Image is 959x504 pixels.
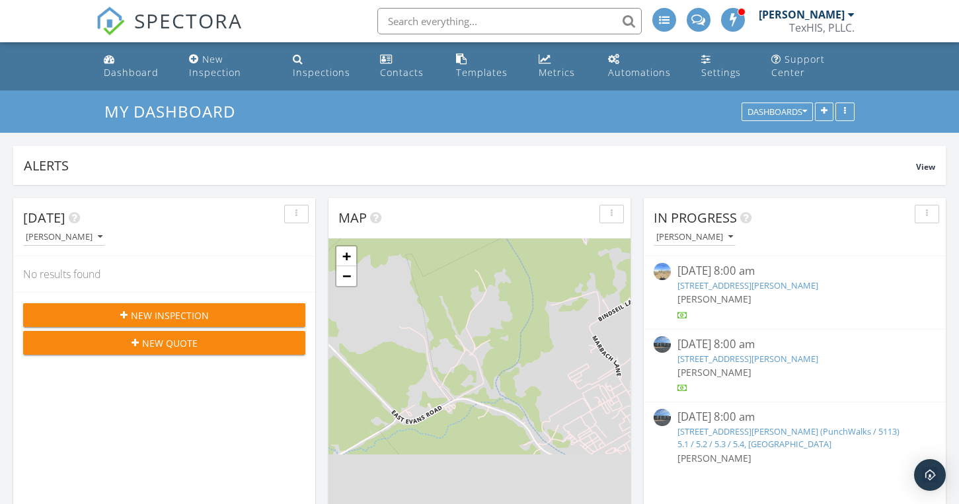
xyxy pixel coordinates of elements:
[608,66,671,79] div: Automations
[23,229,105,246] button: [PERSON_NAME]
[766,48,861,85] a: Support Center
[603,48,685,85] a: Automations (Advanced)
[96,7,125,36] img: The Best Home Inspection Software - Spectora
[23,209,65,227] span: [DATE]
[677,425,900,450] a: [STREET_ADDRESS][PERSON_NAME] (PunchWalks / 5113) 5.1 / 5.2 / 5.3 / 5.4, [GEOGRAPHIC_DATA]
[696,48,755,85] a: Settings
[104,66,159,79] div: Dashboard
[539,66,575,79] div: Metrics
[654,263,936,322] a: [DATE] 8:00 am [STREET_ADDRESS][PERSON_NAME] [PERSON_NAME]
[288,48,364,85] a: Inspections
[759,8,845,21] div: [PERSON_NAME]
[677,366,751,378] span: [PERSON_NAME]
[293,66,350,79] div: Inspections
[24,157,916,174] div: Alerts
[654,209,737,227] span: In Progress
[677,409,913,425] div: [DATE] 8:00 am
[654,336,671,353] img: 9370954%2Freports%2Fea444d0d-32f9-4ce4-8a67-8c9eeb2d9496%2Fcover_photos%2FWN34ZhzI8Pw57iZ9yesC%2F...
[336,246,356,266] a: Zoom in
[134,7,243,34] span: SPECTORA
[742,103,813,122] button: Dashboards
[104,100,247,122] a: My Dashboard
[380,66,424,79] div: Contacts
[677,263,913,279] div: [DATE] 8:00 am
[336,266,356,286] a: Zoom out
[13,256,315,292] div: No results found
[338,209,367,227] span: Map
[184,48,277,85] a: New Inspection
[677,279,818,291] a: [STREET_ADDRESS][PERSON_NAME]
[656,233,733,242] div: [PERSON_NAME]
[654,409,671,426] img: 9370948%2Freports%2F120da1e2-5b7d-43c0-9fc7-7249ec35bc68%2Fcover_photos%2FEeVFfliLubPVt7okLGBO%2F...
[677,353,818,365] a: [STREET_ADDRESS][PERSON_NAME]
[23,303,305,327] button: New Inspection
[451,48,522,85] a: Templates
[375,48,440,85] a: Contacts
[23,331,305,355] button: New Quote
[26,233,102,242] div: [PERSON_NAME]
[677,293,751,305] span: [PERSON_NAME]
[677,336,913,353] div: [DATE] 8:00 am
[677,452,751,464] span: [PERSON_NAME]
[654,336,936,395] a: [DATE] 8:00 am [STREET_ADDRESS][PERSON_NAME] [PERSON_NAME]
[96,18,243,46] a: SPECTORA
[189,53,241,79] div: New Inspection
[654,229,736,246] button: [PERSON_NAME]
[771,53,825,79] div: Support Center
[914,459,946,491] div: Open Intercom Messenger
[456,66,508,79] div: Templates
[131,308,209,322] span: New Inspection
[701,66,741,79] div: Settings
[98,48,173,85] a: Dashboard
[377,8,642,34] input: Search everything...
[916,161,935,172] span: View
[142,336,198,350] span: New Quote
[654,263,671,280] img: streetview
[789,21,855,34] div: TexHIS, PLLC.
[654,409,936,480] a: [DATE] 8:00 am [STREET_ADDRESS][PERSON_NAME] (PunchWalks / 5113) 5.1 / 5.2 / 5.3 / 5.4, [GEOGRAPH...
[533,48,592,85] a: Metrics
[748,108,807,117] div: Dashboards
